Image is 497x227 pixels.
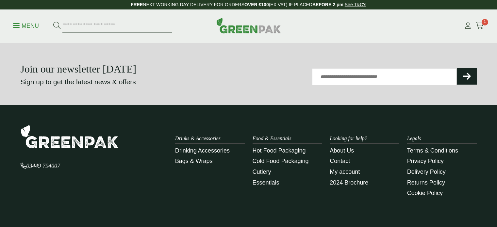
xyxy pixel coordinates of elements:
img: GreenPak Supplies [216,18,281,33]
a: 1 [476,21,484,31]
img: GreenPak Supplies [21,125,119,149]
a: Contact [330,158,350,164]
a: Bags & Wraps [175,158,213,164]
a: Cutlery [253,169,271,175]
a: Cold Food Packaging [253,158,309,164]
strong: BEFORE 2 pm [312,2,343,7]
strong: OVER £100 [244,2,269,7]
i: Cart [476,23,484,29]
a: My account [330,169,360,175]
strong: Join our newsletter [DATE] [21,63,137,75]
a: Hot Food Packaging [253,147,306,154]
a: Menu [13,22,39,28]
a: Terms & Conditions [407,147,458,154]
a: About Us [330,147,354,154]
p: Sign up to get the latest news & offers [21,77,226,87]
a: Delivery Policy [407,169,446,175]
a: Drinking Accessories [175,147,230,154]
a: Essentials [253,179,279,186]
strong: FREE [131,2,143,7]
a: Returns Policy [407,179,445,186]
span: 1 [482,19,488,25]
a: See T&C's [345,2,366,7]
a: Cookie Policy [407,190,443,196]
p: Menu [13,22,39,30]
i: My Account [464,23,472,29]
a: 03449 794007 [21,163,60,169]
a: Privacy Policy [407,158,444,164]
a: 2024 Brochure [330,179,368,186]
